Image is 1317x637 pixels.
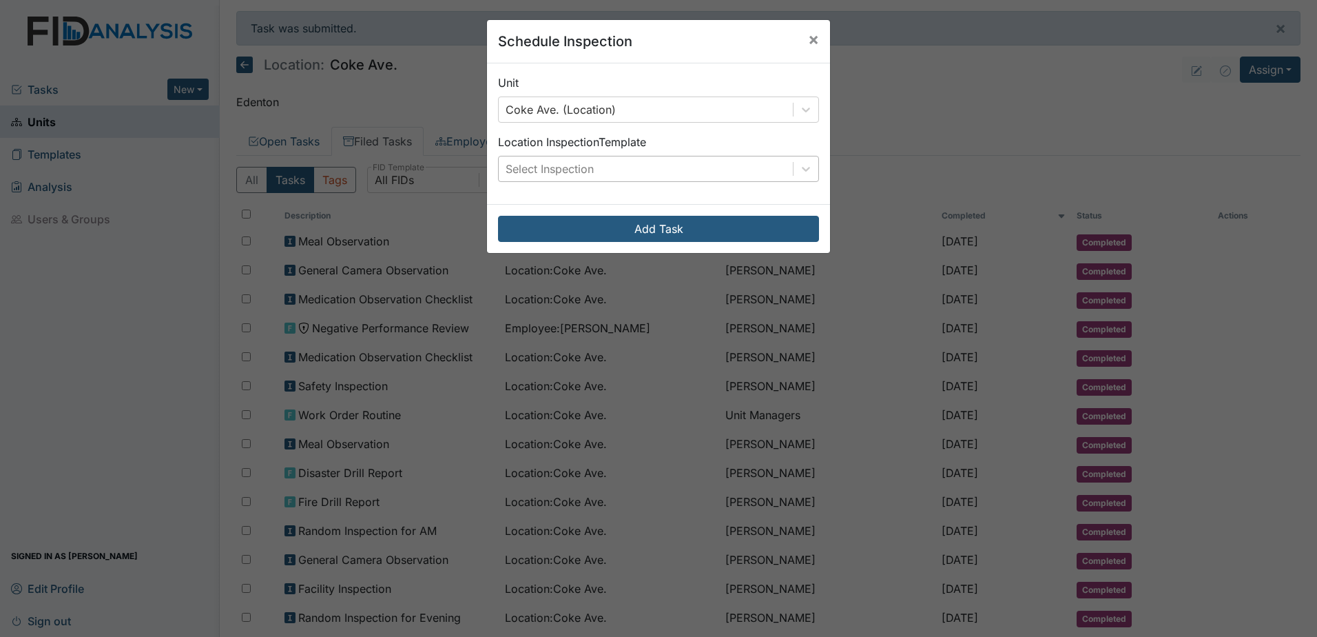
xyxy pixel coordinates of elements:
div: Coke Ave. (Location) [506,101,616,118]
div: Select Inspection [506,161,594,177]
h5: Schedule Inspection [498,31,632,52]
span: × [808,29,819,49]
button: Add Task [498,216,819,242]
button: Close [797,20,830,59]
label: Unit [498,74,519,91]
label: Location Inspection Template [498,134,646,150]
